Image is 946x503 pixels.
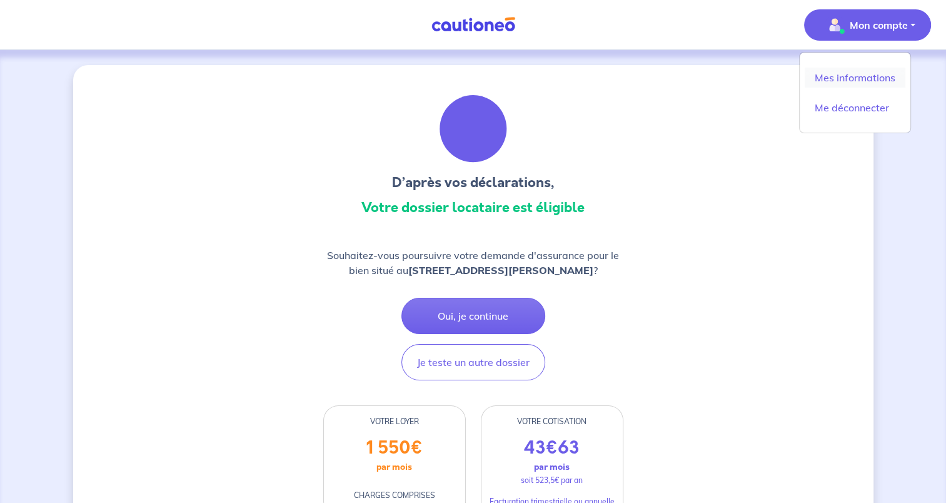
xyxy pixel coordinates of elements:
[376,459,412,475] p: par mois
[524,437,580,459] p: 43
[366,437,423,459] p: 1 550 €
[521,475,583,486] p: soit 523,5€ par an
[558,435,580,460] span: 63
[324,416,465,427] div: VOTRE LOYER
[354,490,435,501] p: CHARGES COMPRISES
[805,98,905,118] a: Me déconnecter
[401,298,545,334] button: Oui, je continue
[323,198,623,218] h3: Votre dossier locataire est éligible
[850,18,908,33] p: Mon compte
[401,344,545,380] button: Je teste un autre dossier
[323,248,623,278] p: Souhaitez-vous poursuivre votre demande d'assurance pour le bien situé au ?
[408,264,593,277] strong: [STREET_ADDRESS][PERSON_NAME]
[440,95,507,163] img: illu_congratulation.svg
[426,17,520,33] img: Cautioneo
[534,459,570,475] p: par mois
[804,9,931,41] button: illu_account_valid_menu.svgMon compte
[825,15,845,35] img: illu_account_valid_menu.svg
[481,416,623,427] div: VOTRE COTISATION
[323,173,623,193] h3: D’après vos déclarations,
[799,52,911,133] div: illu_account_valid_menu.svgMon compte
[546,435,558,460] span: €
[805,68,905,88] a: Mes informations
